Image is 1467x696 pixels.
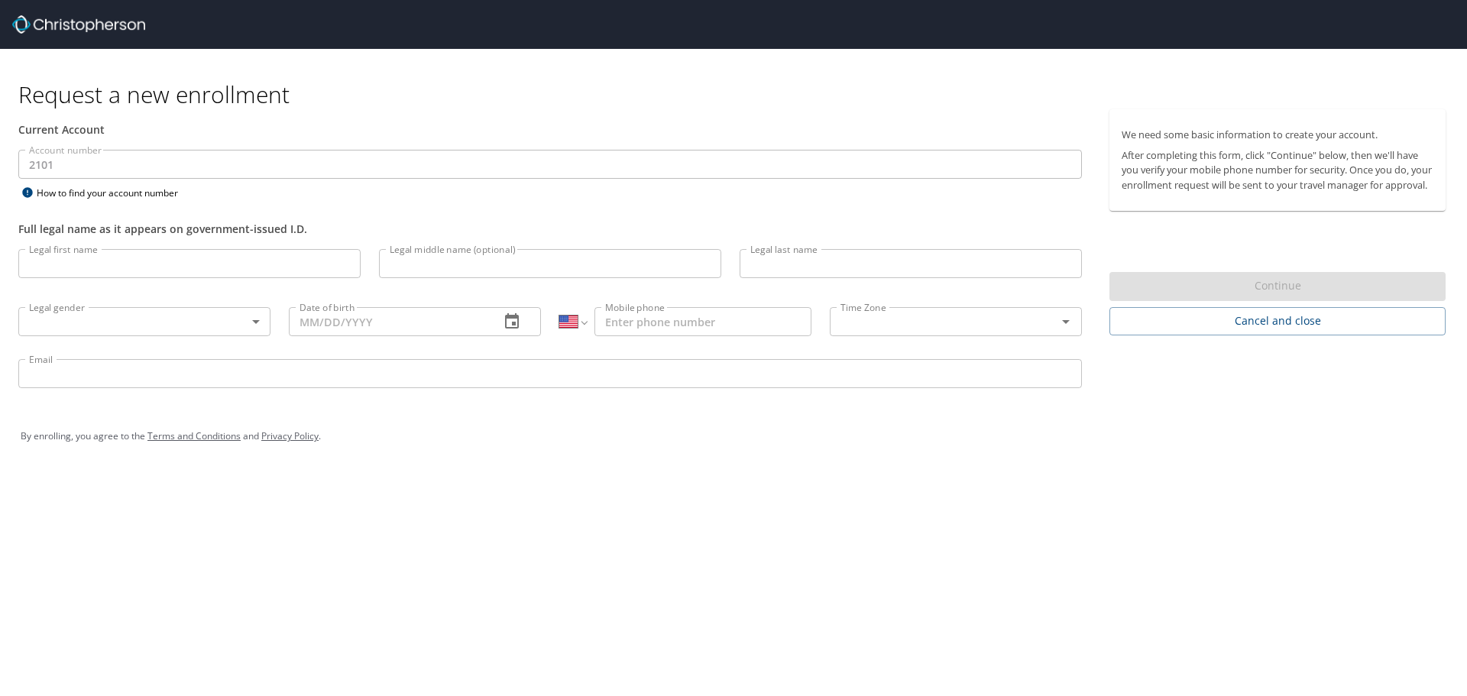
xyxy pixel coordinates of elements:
[1055,311,1077,332] button: Open
[12,15,145,34] img: cbt logo
[21,417,1446,455] div: By enrolling, you agree to the and .
[18,307,270,336] div: ​
[147,429,241,442] a: Terms and Conditions
[1109,307,1446,335] button: Cancel and close
[261,429,319,442] a: Privacy Policy
[18,121,1082,138] div: Current Account
[289,307,487,336] input: MM/DD/YYYY
[18,221,1082,237] div: Full legal name as it appears on government-issued I.D.
[1122,148,1433,193] p: After completing this form, click "Continue" below, then we'll have you verify your mobile phone ...
[1122,312,1433,331] span: Cancel and close
[1122,128,1433,142] p: We need some basic information to create your account.
[594,307,811,336] input: Enter phone number
[18,183,209,202] div: How to find your account number
[18,79,1458,109] h1: Request a new enrollment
